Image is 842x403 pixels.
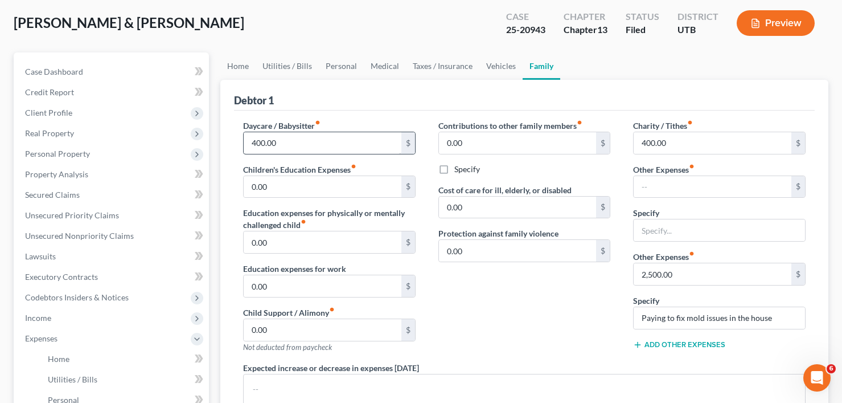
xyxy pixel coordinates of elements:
i: fiber_manual_record [301,219,306,225]
div: $ [401,176,415,198]
label: Specify [633,295,659,307]
div: $ [401,132,415,154]
a: Unsecured Nonpriority Claims [16,226,209,246]
input: -- [634,176,791,198]
label: Contributions to other family members [438,120,582,132]
button: Preview [737,10,815,36]
a: Secured Claims [16,185,209,205]
span: Lawsuits [25,251,56,261]
input: -- [244,176,401,198]
input: -- [634,132,791,154]
label: Child Support / Alimony [243,307,335,319]
div: Debtor 1 [234,93,274,107]
span: Expenses [25,333,57,343]
a: Personal [319,52,364,80]
div: Chapter [564,23,607,36]
i: fiber_manual_record [687,120,693,125]
div: $ [401,231,415,253]
label: Daycare / Babysitter [243,120,321,132]
i: fiber_manual_record [689,164,695,169]
span: Client Profile [25,108,72,117]
div: Status [626,10,659,23]
input: -- [634,263,791,285]
label: Education expenses for physically or mentally challenged child [243,207,416,231]
label: Other Expenses [633,251,695,263]
input: -- [439,197,597,218]
span: Case Dashboard [25,67,83,76]
span: [PERSON_NAME] & [PERSON_NAME] [14,14,244,31]
span: Real Property [25,128,74,138]
div: $ [791,263,805,285]
div: UTB [677,23,718,36]
input: -- [244,231,401,253]
a: Utilities / Bills [39,369,209,390]
span: 13 [597,24,607,35]
a: Lawsuits [16,246,209,267]
i: fiber_manual_record [577,120,582,125]
button: Add Other Expenses [633,340,725,349]
div: $ [596,132,610,154]
a: Credit Report [16,82,209,103]
span: Personal Property [25,149,90,158]
a: Medical [364,52,406,80]
i: fiber_manual_record [315,120,321,125]
div: Filed [626,23,659,36]
input: Specify... [634,307,805,329]
span: Property Analysis [25,169,88,179]
span: 6 [827,364,836,373]
label: Charity / Tithes [633,120,693,132]
div: 25-20943 [506,23,545,36]
label: Cost of care for ill, elderly, or disabled [438,184,572,196]
span: Executory Contracts [25,272,98,282]
input: Specify... [634,219,805,241]
iframe: Intercom live chat [803,364,831,392]
div: Case [506,10,545,23]
input: -- [244,275,401,297]
div: $ [596,197,610,218]
span: Not deducted from paycheck [243,343,332,352]
div: Chapter [564,10,607,23]
input: -- [244,132,401,154]
input: -- [439,132,597,154]
a: Utilities / Bills [256,52,319,80]
i: fiber_manual_record [351,164,356,169]
i: fiber_manual_record [329,307,335,312]
a: Unsecured Priority Claims [16,205,209,226]
label: Specify [633,207,659,219]
div: $ [791,176,805,198]
label: Specify [454,164,480,175]
input: -- [439,240,597,262]
label: Expected increase or decrease in expenses [DATE] [243,362,419,374]
div: $ [791,132,805,154]
span: Home [48,354,69,364]
label: Protection against family violence [438,227,558,239]
label: Children's Education Expenses [243,164,356,176]
a: Home [39,349,209,369]
div: $ [596,240,610,262]
span: Secured Claims [25,190,80,200]
a: Taxes / Insurance [406,52,479,80]
a: Family [523,52,560,80]
span: Unsecured Priority Claims [25,210,119,220]
span: Credit Report [25,87,74,97]
label: Other Expenses [633,164,695,176]
input: -- [244,319,401,341]
i: fiber_manual_record [689,251,695,257]
span: Income [25,313,51,323]
a: Case Dashboard [16,62,209,82]
a: Property Analysis [16,164,209,185]
div: District [677,10,718,23]
span: Utilities / Bills [48,374,97,384]
span: Codebtors Insiders & Notices [25,292,129,302]
a: Vehicles [479,52,523,80]
span: Unsecured Nonpriority Claims [25,231,134,241]
a: Home [220,52,256,80]
div: $ [401,319,415,341]
a: Executory Contracts [16,267,209,287]
div: $ [401,275,415,297]
label: Education expenses for work [243,263,346,275]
